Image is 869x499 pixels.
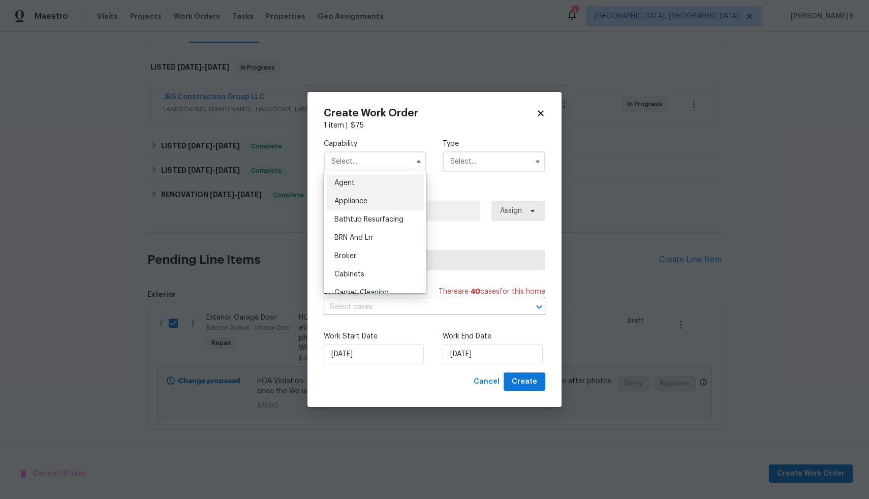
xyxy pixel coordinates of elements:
span: Assign [500,206,522,216]
span: Appliance [334,198,367,205]
button: Create [504,372,545,391]
input: Select... [324,151,426,172]
input: M/D/YYYY [324,344,424,364]
input: Select cases [324,299,517,315]
span: BRN And Lrr [334,234,374,241]
button: Show options [532,155,544,168]
label: Trade Partner [324,237,545,247]
label: Work End Date [443,331,545,341]
span: Select trade partner [332,255,537,265]
input: Select... [443,151,545,172]
h2: Create Work Order [324,108,536,118]
input: M/D/YYYY [443,344,543,364]
label: Work Start Date [324,331,426,341]
span: Create [512,376,537,388]
button: Cancel [470,372,504,391]
span: Bathtub Resurfacing [334,216,404,223]
button: Open [532,300,546,314]
span: Cancel [474,376,500,388]
span: $ 75 [351,122,364,129]
button: Hide options [413,155,425,168]
label: Capability [324,139,426,149]
label: Work Order Manager [324,188,545,198]
span: Carpet Cleaning [334,289,389,296]
div: 1 item | [324,120,545,131]
span: Cabinets [334,271,364,278]
label: Type [443,139,545,149]
span: Broker [334,253,356,260]
span: There are case s for this home [439,287,545,297]
span: Agent [334,179,355,186]
span: 40 [471,288,480,295]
